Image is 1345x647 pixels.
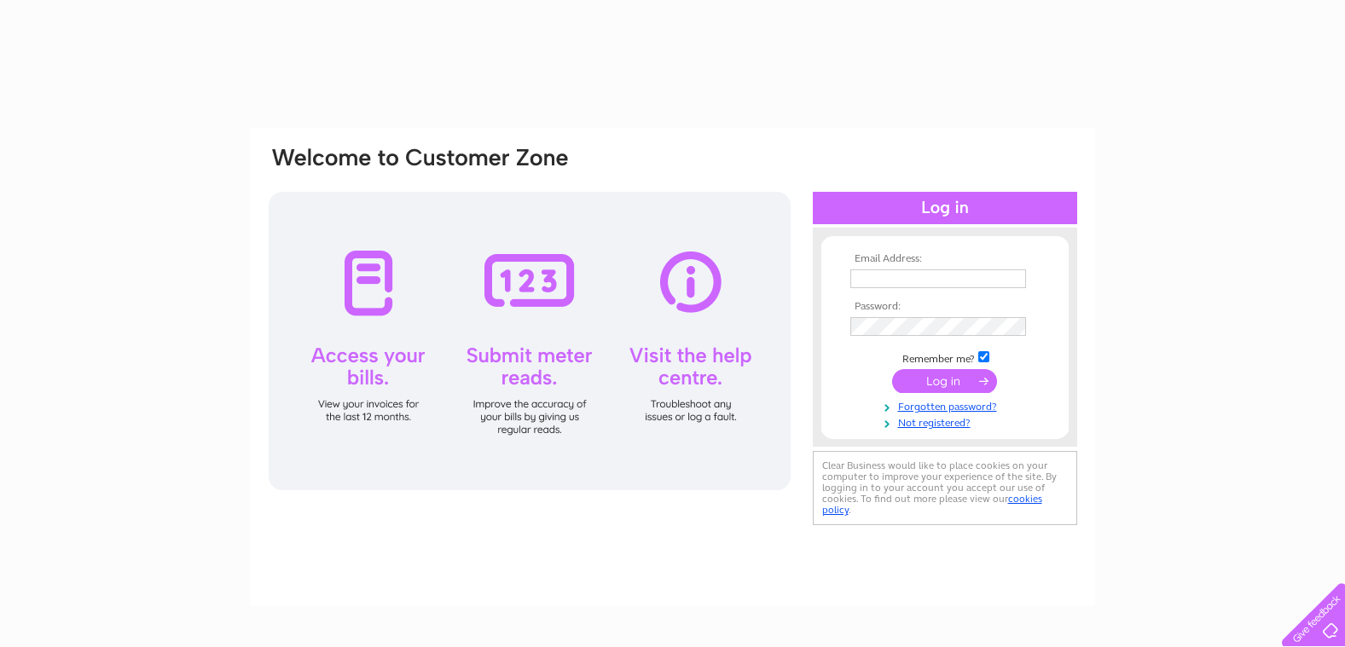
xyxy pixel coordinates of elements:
td: Remember me? [846,349,1044,366]
th: Password: [846,301,1044,313]
div: Clear Business would like to place cookies on your computer to improve your experience of the sit... [813,451,1077,525]
a: Not registered? [850,413,1044,430]
a: Forgotten password? [850,397,1044,413]
input: Submit [892,369,997,393]
th: Email Address: [846,253,1044,265]
a: cookies policy [822,493,1042,516]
